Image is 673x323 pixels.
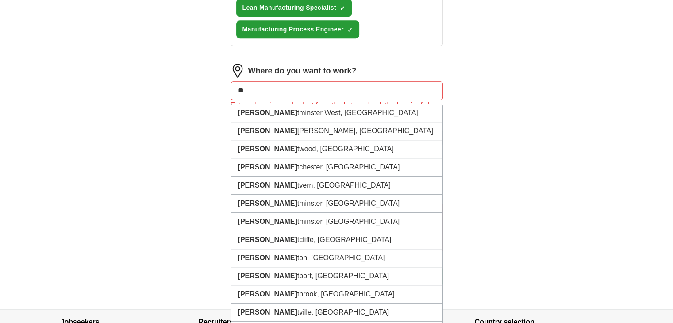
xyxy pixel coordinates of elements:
strong: [PERSON_NAME] [238,145,297,153]
button: Manufacturing Process Engineer✓ [236,20,359,38]
li: tvern, [GEOGRAPHIC_DATA] [231,177,442,195]
img: location.png [231,64,245,78]
strong: [PERSON_NAME] [238,109,297,116]
strong: [PERSON_NAME] [238,290,297,298]
strong: [PERSON_NAME] [238,236,297,243]
li: tport, [GEOGRAPHIC_DATA] [231,267,442,285]
strong: [PERSON_NAME] [238,181,297,189]
span: Lean Manufacturing Specialist [242,3,336,12]
strong: [PERSON_NAME] [238,127,297,135]
strong: [PERSON_NAME] [238,218,297,225]
strong: [PERSON_NAME] [238,308,297,316]
li: tminster, [GEOGRAPHIC_DATA] [231,195,442,213]
span: ✓ [347,27,353,34]
span: ✓ [340,5,345,12]
li: tminster, [GEOGRAPHIC_DATA] [231,213,442,231]
span: Manufacturing Process Engineer [242,25,344,34]
strong: [PERSON_NAME] [238,272,297,280]
li: tcliffe, [GEOGRAPHIC_DATA] [231,231,442,249]
li: tbrook, [GEOGRAPHIC_DATA] [231,285,442,304]
strong: [PERSON_NAME] [238,163,297,171]
div: Enter a location and select from the list, or check the box for fully remote roles [231,100,443,121]
strong: [PERSON_NAME] [238,254,297,261]
li: ton, [GEOGRAPHIC_DATA] [231,249,442,267]
li: twood, [GEOGRAPHIC_DATA] [231,140,442,158]
li: tchester, [GEOGRAPHIC_DATA] [231,158,442,177]
strong: [PERSON_NAME] [238,200,297,207]
li: [PERSON_NAME], [GEOGRAPHIC_DATA] [231,122,442,140]
label: Where do you want to work? [248,65,357,77]
li: tville, [GEOGRAPHIC_DATA] [231,304,442,322]
li: tminster West, [GEOGRAPHIC_DATA] [231,104,442,122]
